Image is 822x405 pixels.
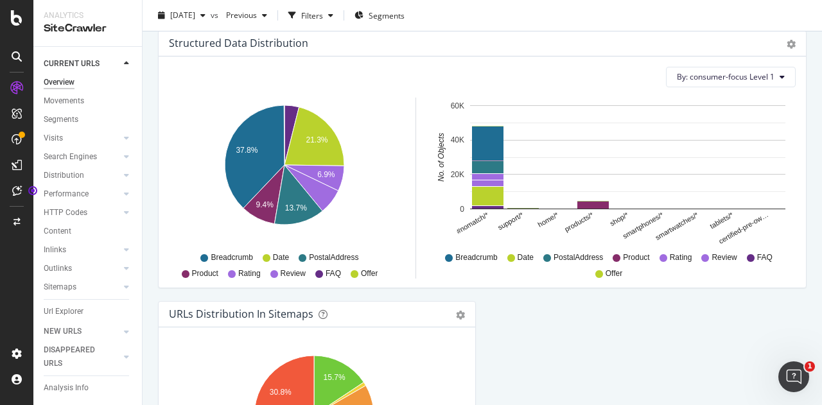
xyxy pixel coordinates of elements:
[44,381,89,395] div: Analysis Info
[306,135,328,144] text: 21.3%
[44,76,133,89] a: Overview
[787,40,796,49] div: gear
[44,187,89,201] div: Performance
[192,268,218,279] span: Product
[432,98,785,246] svg: A chart.
[536,211,560,228] text: home/*
[44,169,120,182] a: Distribution
[44,187,120,201] a: Performance
[44,343,120,370] a: DISAPPEARED URLS
[172,98,397,246] svg: A chart.
[44,113,133,126] a: Segments
[44,206,120,220] a: HTTP Codes
[44,262,120,275] a: Outlinks
[44,132,63,145] div: Visits
[44,325,82,338] div: NEW URLS
[670,252,692,263] span: Rating
[221,5,272,26] button: Previous
[456,311,465,320] div: gear
[455,211,490,236] text: #nomatch/*
[44,57,120,71] a: CURRENT URLS
[285,203,307,212] text: 13.7%
[437,133,446,182] text: No. of Objects
[44,132,120,145] a: Visits
[44,113,78,126] div: Segments
[666,67,796,87] button: By: consumer-focus Level 1
[606,268,622,279] span: Offer
[44,343,109,370] div: DISAPPEARED URLS
[44,280,76,294] div: Sitemaps
[451,170,464,179] text: 20K
[608,211,630,227] text: shop/*
[27,185,39,196] div: Tooltip anchor
[757,252,773,263] span: FAQ
[621,211,665,240] text: smartphones/*
[518,252,534,263] span: Date
[451,101,464,110] text: 60K
[455,252,497,263] span: Breadcrumb
[281,268,306,279] span: Review
[44,225,133,238] a: Content
[44,305,133,318] a: Url Explorer
[44,10,132,21] div: Analytics
[708,211,735,230] text: tablets/*
[44,169,84,182] div: Distribution
[778,361,809,392] iframe: Intercom live chat
[44,325,120,338] a: NEW URLS
[805,361,815,372] span: 1
[169,37,308,49] div: Structured Data Distribution
[369,10,405,21] span: Segments
[256,200,274,209] text: 9.4%
[654,211,700,241] text: smartwatches/*
[44,21,132,36] div: SiteCrawler
[496,211,525,232] text: support/*
[563,211,595,234] text: products/*
[238,268,261,279] span: Rating
[211,252,252,263] span: Breadcrumb
[169,307,313,320] div: URLs Distribution in Sitemaps
[270,388,292,397] text: 30.8%
[44,150,120,164] a: Search Engines
[44,94,133,108] a: Movements
[44,150,97,164] div: Search Engines
[44,243,120,257] a: Inlinks
[554,252,603,263] span: PostalAddress
[44,225,71,238] div: Content
[44,94,84,108] div: Movements
[326,268,341,279] span: FAQ
[44,381,133,395] a: Analysis Info
[349,5,410,26] button: Segments
[712,252,737,263] span: Review
[44,280,120,294] a: Sitemaps
[301,10,323,21] div: Filters
[623,252,649,263] span: Product
[361,268,378,279] span: Offer
[170,10,195,21] span: 2025 Sep. 9th
[236,146,258,155] text: 37.8%
[317,170,335,179] text: 6.9%
[451,135,464,144] text: 40K
[273,252,289,263] span: Date
[221,10,257,21] span: Previous
[324,373,345,382] text: 15.7%
[44,206,87,220] div: HTTP Codes
[44,262,72,275] div: Outlinks
[44,76,74,89] div: Overview
[153,5,211,26] button: [DATE]
[211,10,221,21] span: vs
[44,57,100,71] div: CURRENT URLS
[283,5,338,26] button: Filters
[44,305,83,318] div: Url Explorer
[677,71,774,82] span: By: consumer-focus Level 1
[44,243,66,257] div: Inlinks
[309,252,358,263] span: PostalAddress
[460,205,464,214] text: 0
